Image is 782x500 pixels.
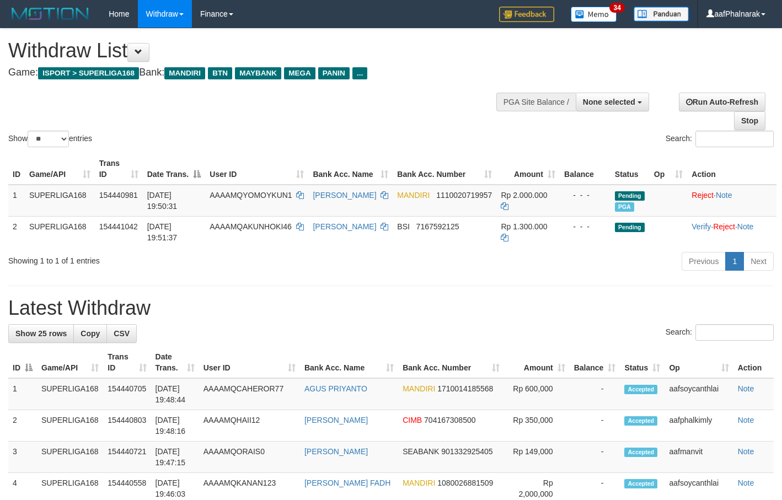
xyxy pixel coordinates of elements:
td: Rp 149,000 [504,442,570,473]
a: Note [738,384,754,393]
td: SUPERLIGA168 [37,442,103,473]
span: Copy 1710014185568 to clipboard [437,384,493,393]
a: Note [737,222,754,231]
th: Balance [560,153,610,185]
span: MAYBANK [235,67,281,79]
td: 2 [8,410,37,442]
td: Rp 350,000 [504,410,570,442]
span: [DATE] 19:51:37 [147,222,178,242]
a: Previous [682,252,726,271]
th: Bank Acc. Name: activate to sort column ascending [300,347,398,378]
span: ISPORT > SUPERLIGA168 [38,67,139,79]
div: - - - [564,221,606,232]
span: CSV [114,329,130,338]
span: PANIN [318,67,350,79]
span: Copy [81,329,100,338]
th: Action [733,347,774,378]
img: MOTION_logo.png [8,6,92,22]
td: SUPERLIGA168 [25,185,95,217]
td: aafsoycanthlai [665,378,733,410]
a: [PERSON_NAME] [313,222,376,231]
td: · [687,185,776,217]
a: Run Auto-Refresh [679,93,765,111]
td: Rp 600,000 [504,378,570,410]
span: Accepted [624,479,657,488]
span: Copy 1080026881509 to clipboard [437,479,493,487]
a: Next [743,252,774,271]
a: Reject [713,222,735,231]
th: Bank Acc. Number: activate to sort column ascending [393,153,496,185]
span: MANDIRI [403,479,435,487]
span: Pending [615,191,645,201]
input: Search: [695,131,774,147]
th: Action [687,153,776,185]
select: Showentries [28,131,69,147]
label: Search: [666,131,774,147]
span: 154441042 [99,222,138,231]
span: BTN [208,67,232,79]
span: None selected [583,98,635,106]
th: Trans ID: activate to sort column ascending [95,153,143,185]
a: Note [738,416,754,424]
th: Amount: activate to sort column ascending [496,153,559,185]
span: MANDIRI [164,67,205,79]
img: Feedback.jpg [499,7,554,22]
td: 154440803 [103,410,151,442]
th: Date Trans.: activate to sort column descending [143,153,206,185]
div: PGA Site Balance / [496,93,576,111]
a: Note [738,479,754,487]
div: Showing 1 to 1 of 1 entries [8,251,318,266]
td: 1 [8,378,37,410]
img: panduan.png [634,7,689,21]
td: 3 [8,442,37,473]
td: aafphalkimly [665,410,733,442]
span: Marked by aafsoumeymey [615,202,634,212]
td: aafmanvit [665,442,733,473]
span: MANDIRI [403,384,435,393]
a: [PERSON_NAME] [304,416,368,424]
th: Bank Acc. Name: activate to sort column ascending [308,153,393,185]
span: Show 25 rows [15,329,67,338]
h1: Latest Withdraw [8,297,774,319]
span: CIMB [403,416,422,424]
th: Status: activate to sort column ascending [620,347,665,378]
a: Note [738,447,754,456]
span: Accepted [624,448,657,457]
a: Copy [73,324,107,343]
th: Amount: activate to sort column ascending [504,347,570,378]
span: Rp 1.300.000 [501,222,547,231]
th: User ID: activate to sort column ascending [199,347,300,378]
span: AAAAMQAKUNHOKI46 [210,222,292,231]
td: · · [687,216,776,248]
td: AAAAMQCAHEROR77 [199,378,300,410]
span: Copy 901332925405 to clipboard [441,447,492,456]
td: [DATE] 19:48:44 [151,378,199,410]
span: Copy 1110020719957 to clipboard [436,191,492,200]
span: Rp 2.000.000 [501,191,547,200]
div: - - - [564,190,606,201]
span: Copy 704167308500 to clipboard [424,416,475,424]
td: - [570,378,620,410]
span: ... [352,67,367,79]
span: AAAAMQYOMOYKUN1 [210,191,292,200]
h4: Game: Bank: [8,67,510,78]
td: [DATE] 19:48:16 [151,410,199,442]
a: [PERSON_NAME] [304,447,368,456]
a: [PERSON_NAME] [313,191,376,200]
th: Date Trans.: activate to sort column ascending [151,347,199,378]
span: Pending [615,223,645,232]
a: Show 25 rows [8,324,74,343]
span: SEABANK [403,447,439,456]
span: Copy 7167592125 to clipboard [416,222,459,231]
td: 2 [8,216,25,248]
input: Search: [695,324,774,341]
a: Reject [692,191,714,200]
th: Op: activate to sort column ascending [665,347,733,378]
td: AAAAMQORAIS0 [199,442,300,473]
td: - [570,410,620,442]
a: CSV [106,324,137,343]
td: SUPERLIGA168 [37,410,103,442]
span: [DATE] 19:50:31 [147,191,178,211]
img: Button%20Memo.svg [571,7,617,22]
a: [PERSON_NAME] FADH [304,479,390,487]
